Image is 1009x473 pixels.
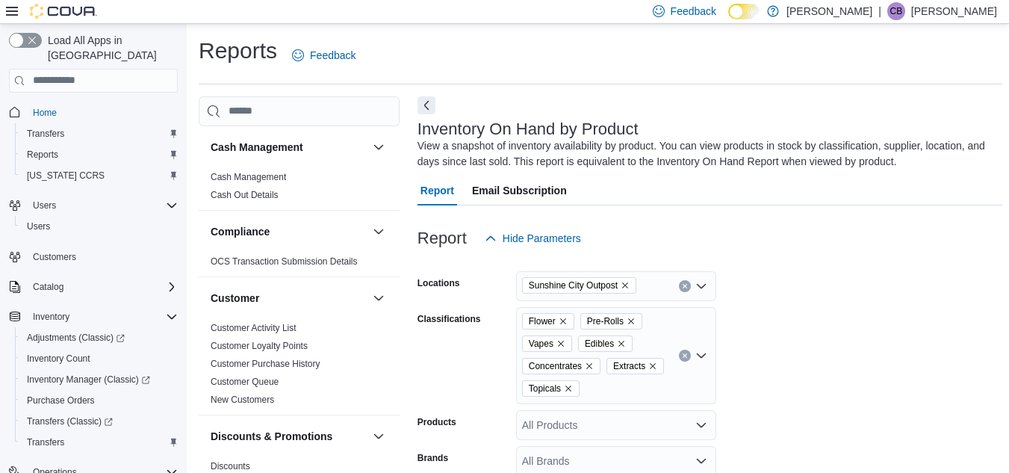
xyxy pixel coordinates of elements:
[21,433,178,451] span: Transfers
[522,313,574,330] span: Flower
[21,392,101,409] a: Purchase Orders
[211,358,320,370] span: Customer Purchase History
[370,138,388,156] button: Cash Management
[211,429,332,444] h3: Discounts & Promotions
[211,429,367,444] button: Discounts & Promotions
[27,278,178,296] span: Catalog
[211,256,358,267] a: OCS Transaction Submission Details
[21,217,178,235] span: Users
[27,248,82,266] a: Customers
[479,223,587,253] button: Hide Parameters
[211,395,274,405] a: New Customers
[529,381,561,396] span: Topicals
[559,317,568,326] button: Remove Flower from selection in this group
[310,48,356,63] span: Feedback
[27,220,50,232] span: Users
[211,291,367,306] button: Customer
[370,427,388,445] button: Discounts & Promotions
[211,256,358,268] span: OCS Transaction Submission Details
[695,455,707,467] button: Open list of options
[21,146,64,164] a: Reports
[679,350,691,362] button: Clear input
[27,128,64,140] span: Transfers
[21,412,178,430] span: Transfers (Classic)
[580,313,642,330] span: Pre-Rolls
[587,314,624,329] span: Pre-Rolls
[21,371,178,389] span: Inventory Manager (Classic)
[211,189,279,201] span: Cash Out Details
[27,149,58,161] span: Reports
[529,359,582,374] span: Concentrates
[15,348,184,369] button: Inventory Count
[33,107,57,119] span: Home
[199,319,400,415] div: Customer
[21,412,119,430] a: Transfers (Classic)
[417,229,467,247] h3: Report
[27,197,178,214] span: Users
[21,392,178,409] span: Purchase Orders
[27,353,90,365] span: Inventory Count
[556,339,565,348] button: Remove Vapes from selection in this group
[529,336,553,351] span: Vapes
[529,314,556,329] span: Flower
[211,224,270,239] h3: Compliance
[578,336,633,352] span: Edibles
[417,452,448,464] label: Brands
[529,278,618,293] span: Sunshine City Outpost
[585,336,614,351] span: Edibles
[890,2,903,20] span: CB
[472,176,567,205] span: Email Subscription
[33,281,63,293] span: Catalog
[211,171,286,183] span: Cash Management
[211,376,279,388] span: Customer Queue
[21,329,131,347] a: Adjustments (Classic)
[911,2,997,20] p: [PERSON_NAME]
[648,362,657,371] button: Remove Extracts from selection in this group
[211,341,308,351] a: Customer Loyalty Points
[15,216,184,237] button: Users
[27,308,178,326] span: Inventory
[27,395,95,406] span: Purchase Orders
[621,281,630,290] button: Remove Sunshine City Outpost from selection in this group
[728,4,760,19] input: Dark Mode
[211,140,303,155] h3: Cash Management
[21,350,96,368] a: Inventory Count
[420,176,454,205] span: Report
[3,102,184,123] button: Home
[522,380,580,397] span: Topicals
[211,460,250,472] span: Discounts
[211,461,250,472] a: Discounts
[199,36,277,66] h1: Reports
[417,120,639,138] h3: Inventory On Hand by Product
[211,140,367,155] button: Cash Management
[21,167,111,185] a: [US_STATE] CCRS
[21,350,178,368] span: Inventory Count
[27,170,105,182] span: [US_STATE] CCRS
[211,323,297,333] a: Customer Activity List
[417,277,460,289] label: Locations
[695,280,707,292] button: Open list of options
[33,251,76,263] span: Customers
[211,190,279,200] a: Cash Out Details
[370,289,388,307] button: Customer
[27,247,178,266] span: Customers
[286,40,361,70] a: Feedback
[417,138,995,170] div: View a snapshot of inventory availability by product. You can view products in stock by classific...
[21,167,178,185] span: Washington CCRS
[3,246,184,268] button: Customers
[42,33,178,63] span: Load All Apps in [GEOGRAPHIC_DATA]
[522,336,572,352] span: Vapes
[417,416,456,428] label: Products
[15,411,184,432] a: Transfers (Classic)
[21,125,70,143] a: Transfers
[27,104,63,122] a: Home
[728,19,729,20] span: Dark Mode
[585,362,594,371] button: Remove Concentrates from selection in this group
[522,277,636,294] span: Sunshine City Outpost
[211,394,274,406] span: New Customers
[27,278,69,296] button: Catalog
[211,377,279,387] a: Customer Queue
[27,436,64,448] span: Transfers
[695,350,707,362] button: Open list of options
[211,291,259,306] h3: Customer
